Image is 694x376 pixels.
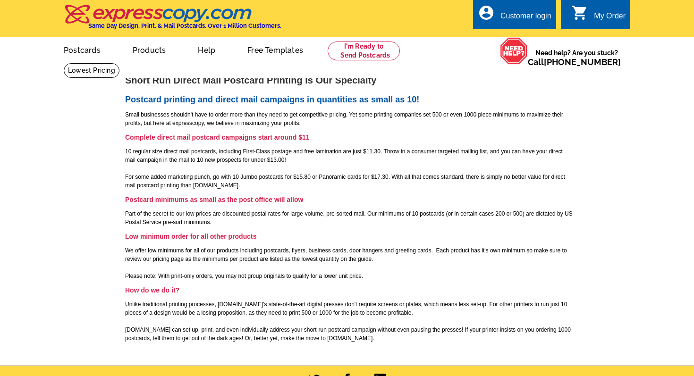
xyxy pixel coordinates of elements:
img: help [500,37,528,65]
i: shopping_cart [571,4,588,21]
a: [PHONE_NUMBER] [544,57,621,67]
a: Postcards [49,38,116,60]
p: Unlike traditional printing processes, [DOMAIN_NAME]'s state-of-the-art digital presses don't req... [125,300,574,343]
h1: Short Run Direct Mail Postcard Printing Is Our Specialty [125,75,574,85]
h3: Postcard minimums as small as the post office will allow [125,195,574,204]
a: Help [183,38,230,60]
p: Part of the secret to our low prices are discounted postal rates for large-volume, pre-sorted mai... [125,209,574,226]
h3: How do we do it? [125,286,574,294]
h4: Same Day Design, Print, & Mail Postcards. Over 1 Million Customers. [88,22,281,29]
h2: Postcard printing and direct mail campaigns in quantities as small as 10! [125,95,574,105]
div: Customer login [500,12,551,25]
a: shopping_cart My Order [571,10,626,22]
p: 10 regular size direct mail postcards, including First-Class postage and free lamination are just... [125,147,574,190]
p: We offer low minimums for all of our products including postcards, flyers, business cards, door h... [125,246,574,280]
span: Call [528,57,621,67]
div: My Order [594,12,626,25]
a: Free Templates [232,38,318,60]
a: Same Day Design, Print, & Mail Postcards. Over 1 Million Customers. [64,11,281,29]
a: Products [118,38,181,60]
h3: Low minimum order for all other products [125,232,574,241]
i: account_circle [478,4,495,21]
h3: Complete direct mail postcard campaigns start around $11 [125,133,574,142]
p: Small businesses shouldn't have to order more than they need to get competitive pricing. Yet some... [125,110,574,127]
a: account_circle Customer login [478,10,551,22]
span: Need help? Are you stuck? [528,48,626,67]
